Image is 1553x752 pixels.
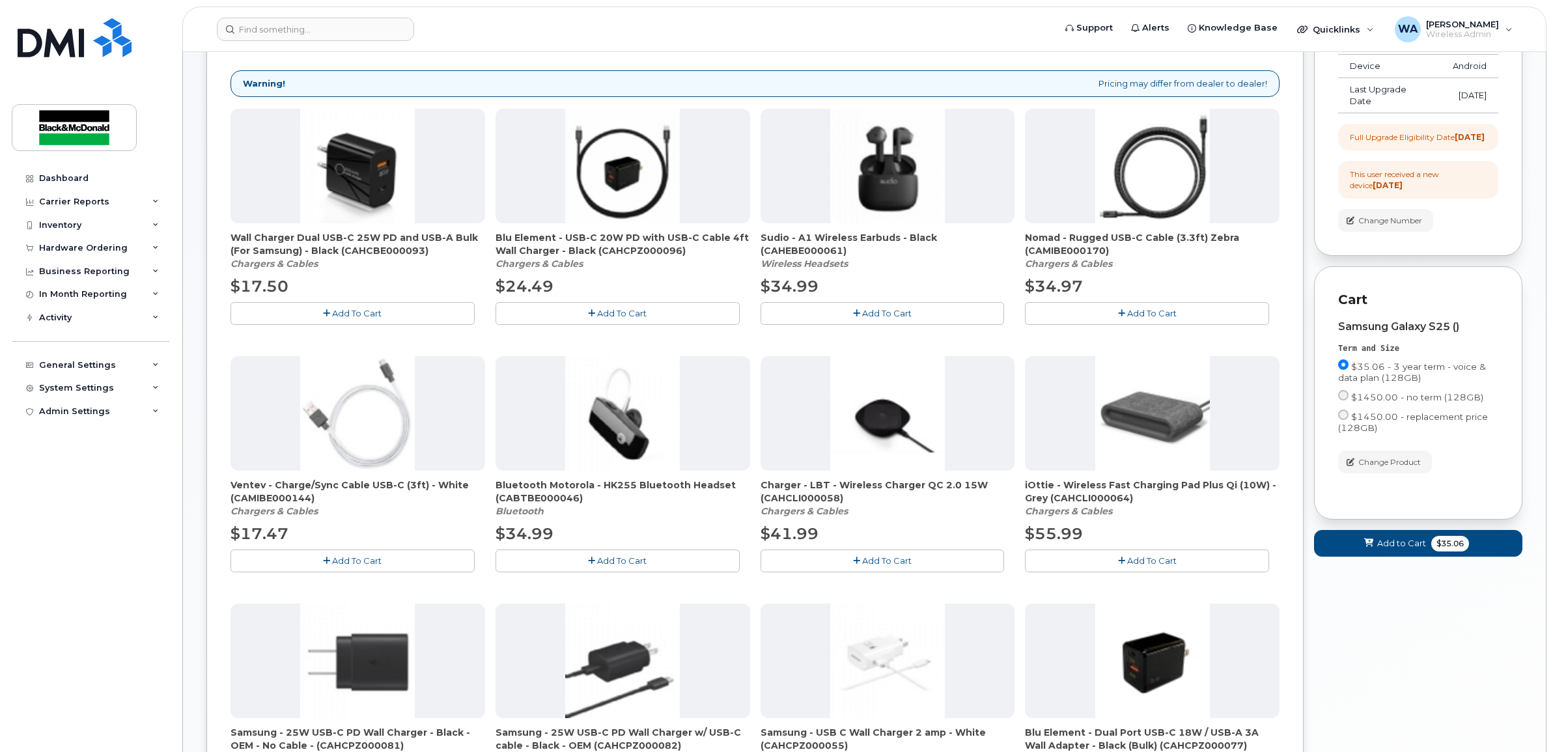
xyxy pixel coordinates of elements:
span: Quicklinks [1313,24,1360,35]
div: Bluetooth Motorola - HK255 Bluetooth Headset (CABTBE000046) [496,479,750,518]
div: This user received a new device [1350,169,1487,191]
em: Chargers & Cables [1025,258,1112,270]
a: Alerts [1122,15,1179,41]
span: $1450.00 - no term (128GB) [1351,392,1483,402]
span: Samsung - 25W USB-C PD Wall Charger - Black - OEM - No Cable - (CAHCPZ000081) [231,726,485,752]
img: accessory36707.JPG [1095,604,1210,718]
button: Add To Cart [1025,550,1269,572]
img: accessory36907.JPG [300,109,415,223]
img: accessory36708.JPG [300,604,415,718]
div: Blu Element - USB-C 20W PD with USB-C Cable 4ft Wall Charger - Black (CAHCPZ000096) [496,231,750,270]
span: Add To Cart [597,308,647,318]
span: Blu Element - Dual Port USB-C 18W / USB-A 3A Wall Adapter - Black (Bulk) (CAHCPZ000077) [1025,726,1280,752]
strong: [DATE] [1373,180,1403,190]
span: Change Product [1358,456,1421,468]
img: accessory36709.JPG [565,604,680,718]
button: Change Product [1338,451,1432,473]
em: Wireless Headsets [761,258,848,270]
span: Add To Cart [862,308,912,318]
button: Change Number [1338,209,1433,232]
span: Change Number [1358,215,1422,227]
span: Alerts [1142,21,1169,35]
span: Knowledge Base [1199,21,1278,35]
input: $1450.00 - no term (128GB) [1338,390,1349,400]
img: accessory36354.JPG [830,604,945,718]
span: Samsung - 25W USB-C PD Wall Charger w/ USB-C cable - Black - OEM (CAHCPZ000082) [496,726,750,752]
div: Term and Size [1338,343,1498,354]
div: Full Upgrade Eligibility Date [1350,132,1485,143]
img: accessory36212.JPG [565,356,680,471]
span: $34.99 [496,524,553,543]
span: Add To Cart [862,555,912,566]
input: Find something... [217,18,414,41]
td: Device [1338,55,1441,78]
td: Last Upgrade Date [1338,78,1441,113]
span: $17.47 [231,524,288,543]
input: $35.06 - 3 year term - voice & data plan (128GB) [1338,359,1349,370]
button: Add To Cart [231,550,475,572]
span: Ventev - Charge/Sync Cable USB-C (3ft) - White (CAMIBE000144) [231,479,485,505]
td: Android [1441,55,1498,78]
div: Nomad - Rugged USB-C Cable (3.3ft) Zebra (CAMIBE000170) [1025,231,1280,270]
div: Sudio - A1 Wireless Earbuds - Black (CAHEBE000061) [761,231,1015,270]
strong: [DATE] [1455,132,1485,142]
strong: Warning! [243,77,285,90]
div: Ventev - Charge/Sync Cable USB-C (3ft) - White (CAMIBE000144) [231,479,485,518]
a: Knowledge Base [1179,15,1287,41]
span: Add To Cart [332,555,382,566]
button: Add To Cart [761,302,1005,325]
img: accessory36347.JPG [565,109,680,223]
span: Wireless Admin [1426,29,1499,40]
span: Add to Cart [1377,537,1426,550]
span: Charger - LBT - Wireless Charger QC 2.0 15W (CAHCLI000058) [761,479,1015,505]
img: accessory36548.JPG [1095,109,1210,223]
span: Sudio - A1 Wireless Earbuds - Black (CAHEBE000061) [761,231,1015,257]
em: Chargers & Cables [231,258,318,270]
span: $17.50 [231,277,288,296]
img: accessory36405.JPG [830,356,945,471]
span: $35.06 - 3 year term - voice & data plan (128GB) [1338,361,1486,383]
div: Quicklinks [1288,16,1383,42]
div: Wall Charger Dual USB-C 25W PD and USB-A Bulk (For Samsung) - Black (CAHCBE000093) [231,231,485,270]
span: $35.06 [1431,536,1469,551]
div: Samsung Galaxy S25 () [1338,321,1498,333]
p: Cart [1338,290,1498,309]
em: Chargers & Cables [761,505,848,517]
span: WA [1398,21,1418,37]
span: Add To Cart [1127,308,1177,318]
span: Wall Charger Dual USB-C 25W PD and USB-A Bulk (For Samsung) - Black (CAHCBE000093) [231,231,485,257]
img: accessory36654.JPG [830,109,945,223]
button: Add To Cart [231,302,475,325]
span: iOttie - Wireless Fast Charging Pad Plus Qi (10W) - Grey (CAHCLI000064) [1025,479,1280,505]
span: Samsung - USB C Wall Charger 2 amp - White (CAHCPZ000055) [761,726,1015,752]
a: Support [1056,15,1122,41]
span: Add To Cart [1127,555,1177,566]
span: $24.49 [496,277,553,296]
span: $34.97 [1025,277,1083,296]
span: Blu Element - USB-C 20W PD with USB-C Cable 4ft Wall Charger - Black (CAHCPZ000096) [496,231,750,257]
em: Bluetooth [496,505,544,517]
button: Add to Cart $35.06 [1314,530,1522,557]
em: Chargers & Cables [231,505,318,517]
button: Add To Cart [1025,302,1269,325]
span: Add To Cart [332,308,382,318]
span: [PERSON_NAME] [1426,19,1499,29]
td: [DATE] [1441,78,1498,113]
button: Add To Cart [761,550,1005,572]
img: accessory36554.JPG [1095,356,1210,471]
span: $1450.00 - replacement price (128GB) [1338,411,1488,433]
span: $41.99 [761,524,818,543]
div: Charger - LBT - Wireless Charger QC 2.0 15W (CAHCLI000058) [761,479,1015,518]
span: $55.99 [1025,524,1083,543]
span: Nomad - Rugged USB-C Cable (3.3ft) Zebra (CAMIBE000170) [1025,231,1280,257]
em: Chargers & Cables [1025,505,1112,517]
button: Add To Cart [496,302,740,325]
input: $1450.00 - replacement price (128GB) [1338,410,1349,420]
div: Pricing may differ from dealer to dealer! [231,70,1280,97]
span: Support [1076,21,1113,35]
span: Bluetooth Motorola - HK255 Bluetooth Headset (CABTBE000046) [496,479,750,505]
div: iOttie - Wireless Fast Charging Pad Plus Qi (10W) - Grey (CAHCLI000064) [1025,479,1280,518]
span: Add To Cart [597,555,647,566]
em: Chargers & Cables [496,258,583,270]
button: Add To Cart [496,550,740,572]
